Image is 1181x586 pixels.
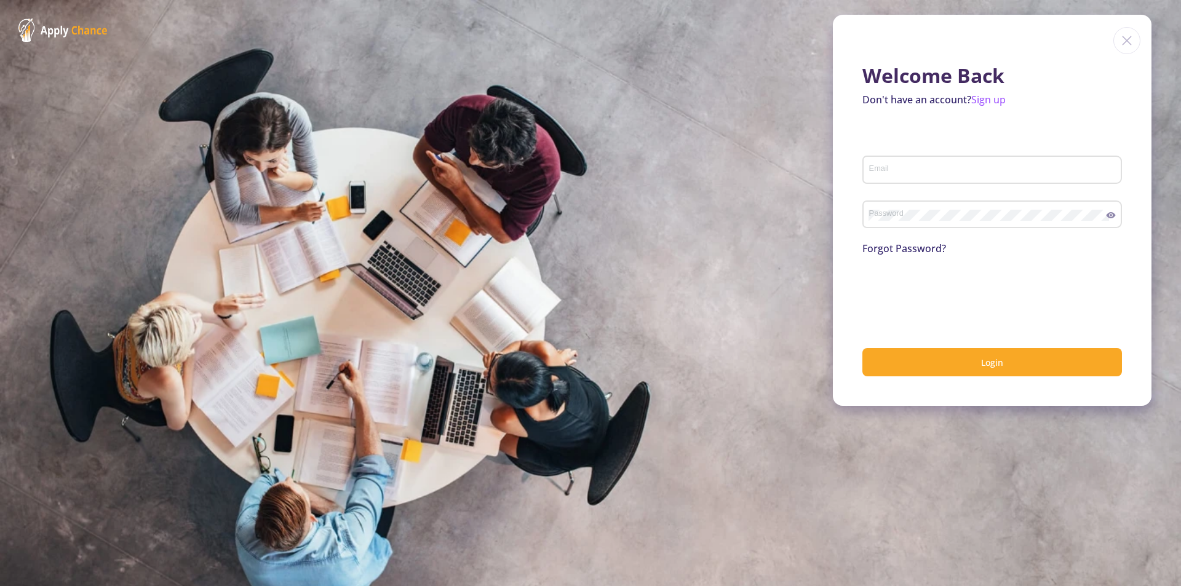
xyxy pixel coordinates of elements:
a: Sign up [971,93,1006,106]
p: Don't have an account? [862,92,1122,107]
iframe: reCAPTCHA [862,271,1049,319]
a: Forgot Password? [862,242,946,255]
img: ApplyChance Logo [18,18,108,42]
span: Login [981,357,1003,368]
img: close icon [1113,27,1140,54]
button: Login [862,348,1122,377]
h1: Welcome Back [862,64,1122,87]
